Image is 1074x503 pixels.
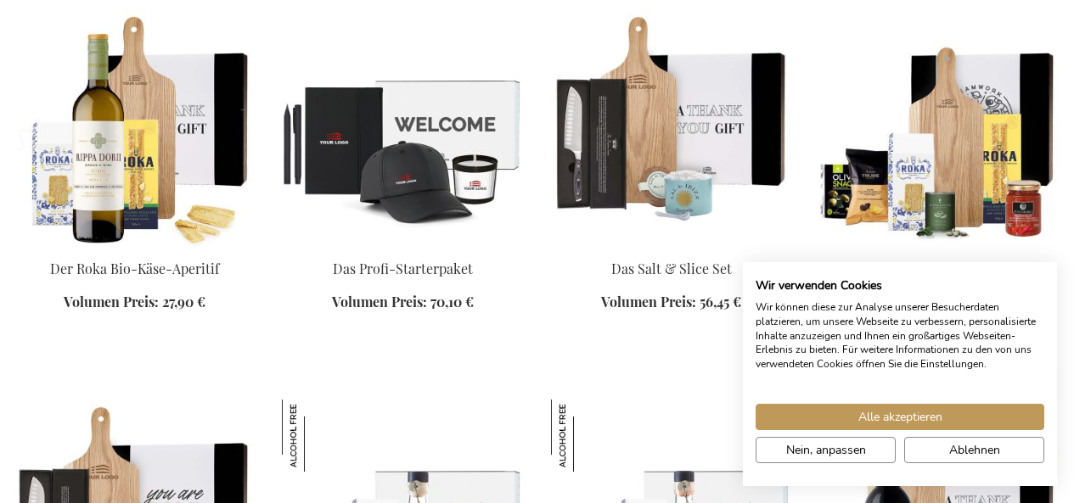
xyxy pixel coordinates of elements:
a: Volumen Preis: 27,90 € [64,293,205,312]
button: cookie Einstellungen anpassen [756,437,896,463]
a: Der Roka Bio-Käse-Aperitif [50,260,219,277]
a: The Ultimate Tapas Board Gift [819,238,1060,254]
a: The Professional Starter Kit [282,238,523,254]
span: Alle akzeptieren [858,408,942,426]
span: Nein, anpassen [786,441,866,459]
img: Gutss Alkoholfreies Gin & Tonic Set [282,400,354,472]
button: Akzeptieren Sie alle cookies [756,404,1044,430]
a: Das Profi-Starterpaket [333,260,473,277]
span: 70,10 € [430,293,474,310]
a: Volumen Preis: 70,10 € [332,293,474,312]
a: Das Ultimative Tapas-Board-Geschenk [850,260,1030,297]
span: Ablehnen [949,441,1000,459]
a: Volumen Preis: 56,45 € [601,293,741,312]
button: Alle verweigern cookies [904,437,1044,463]
span: Volumen Preis: [601,293,696,310]
a: Der Roka Bio-Käse-Aperitif [14,238,255,254]
span: Volumen Preis: [332,293,427,310]
h2: Wir verwenden Cookies [756,278,1044,293]
span: 56,45 € [700,293,741,310]
img: The Ultimate Tapas Board Gift [819,9,1060,247]
img: Der Roka Bio-Käse-Aperitif [14,9,255,247]
span: 27,90 € [162,293,205,310]
img: The Salt & Slice Set Exclusive Business Gift [551,9,792,247]
span: Volumen Preis: [64,293,159,310]
img: Gutss Alkoholfreies Aperol-Set [551,400,623,472]
p: Wir können diese zur Analyse unserer Besucherdaten platzieren, um unsere Webseite zu verbessern, ... [756,300,1044,372]
img: The Professional Starter Kit [282,9,523,247]
a: Das Salt & Slice Set [611,260,732,277]
a: The Salt & Slice Set Exclusive Business Gift [551,238,792,254]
